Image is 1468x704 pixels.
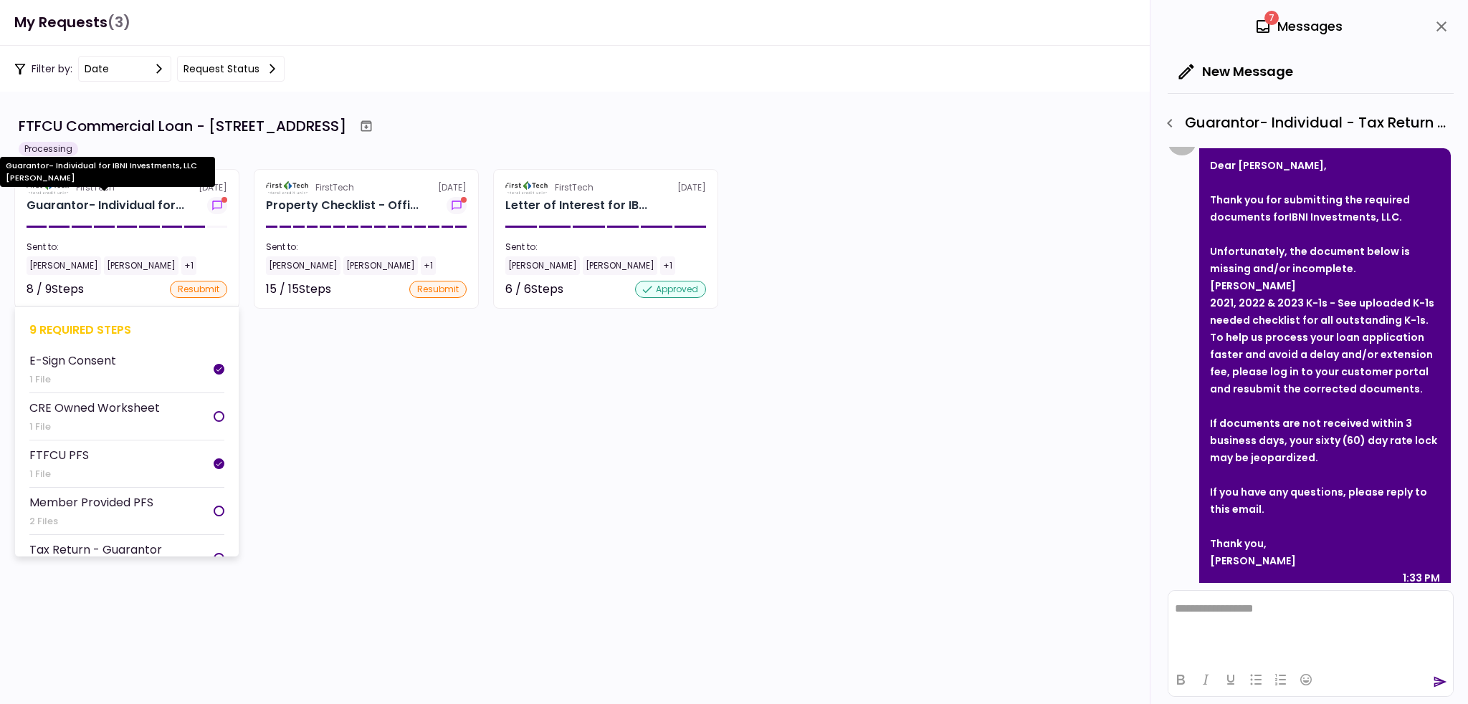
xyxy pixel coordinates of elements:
[181,256,196,275] div: +1
[266,281,331,298] div: 15 / 15 Steps
[170,281,227,298] div: resubmit
[1210,535,1440,552] div: Thank you,
[14,56,285,82] div: Filter by:
[1168,53,1305,90] button: New Message
[505,241,706,254] div: Sent to:
[27,197,184,214] div: Guarantor- Individual for IBNI Investments, LLC Johnny Ganim
[266,256,340,275] div: [PERSON_NAME]
[1193,670,1218,690] button: Italic
[266,241,467,254] div: Sent to:
[1429,14,1454,39] button: close
[29,493,153,511] div: Member Provided PFS
[29,446,89,464] div: FTFCU PFS
[27,281,84,298] div: 8 / 9 Steps
[1433,675,1447,689] button: send
[635,281,706,298] div: approved
[266,181,467,194] div: [DATE]
[1210,244,1410,276] strong: Unfortunately, the document below is missing and/or incomplete.
[447,197,467,214] button: show-messages
[505,256,580,275] div: [PERSON_NAME]
[1289,210,1399,224] strong: IBNI Investments, LLC
[1168,591,1453,662] iframe: Rich Text Area
[85,61,109,77] div: date
[1210,483,1440,518] div: If you have any questions, please reply to this email.
[1210,191,1440,226] div: Thank you for submitting the required documents for .
[29,352,116,370] div: E-Sign Consent
[29,399,160,417] div: CRE Owned Worksheet
[78,56,171,82] button: date
[1210,296,1434,327] strong: 2021, 2022 & 2023 K-1s - See uploaded K-1s needed checklist for all outstanding K-1s.
[1210,415,1440,466] div: If documents are not received within 3 business days, your sixty (60) day rate lock may be jeopar...
[505,197,647,214] div: Letter of Interest for IBNI Investments, LLC 6 Uvalde Road Houston TX
[29,514,153,529] div: 2 Files
[1158,111,1454,135] div: Guarantor- Individual - Tax Return - Guarantor
[104,256,178,275] div: [PERSON_NAME]
[29,372,116,387] div: 1 File
[19,115,346,137] div: FTFCU Commercial Loan - [STREET_ADDRESS]
[1244,670,1268,690] button: Bullet list
[19,142,78,156] div: Processing
[409,281,467,298] div: resubmit
[29,467,89,481] div: 1 File
[421,256,436,275] div: +1
[266,181,310,194] img: Partner logo
[1210,329,1440,397] div: To help us process your loan application faster and avoid a delay and/or extension fee, please lo...
[177,56,285,82] button: Request status
[29,541,162,559] div: Tax Return - Guarantor
[27,241,227,254] div: Sent to:
[353,113,379,139] button: Archive workflow
[207,197,227,214] button: show-messages
[660,256,675,275] div: +1
[1210,552,1440,569] div: [PERSON_NAME]
[108,8,130,37] span: (3)
[583,256,657,275] div: [PERSON_NAME]
[555,181,594,194] div: FirstTech
[315,181,354,194] div: FirstTech
[1210,157,1440,174] div: Dear [PERSON_NAME],
[1219,670,1243,690] button: Underline
[1269,670,1293,690] button: Numbered list
[1210,279,1296,293] strong: [PERSON_NAME]
[27,256,101,275] div: [PERSON_NAME]
[505,181,706,194] div: [DATE]
[505,181,549,194] img: Partner logo
[1294,670,1318,690] button: Emojis
[29,321,224,339] div: 9 required steps
[1254,16,1343,37] div: Messages
[266,197,419,214] div: Property Checklist - Office Retail for IBNI Investments, LLC 16 Uvalde Road
[1403,569,1440,587] div: 1:33 PM
[1168,670,1193,690] button: Bold
[29,420,160,434] div: 1 File
[1264,11,1279,25] span: 7
[505,281,563,298] div: 6 / 6 Steps
[343,256,418,275] div: [PERSON_NAME]
[14,8,130,37] h1: My Requests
